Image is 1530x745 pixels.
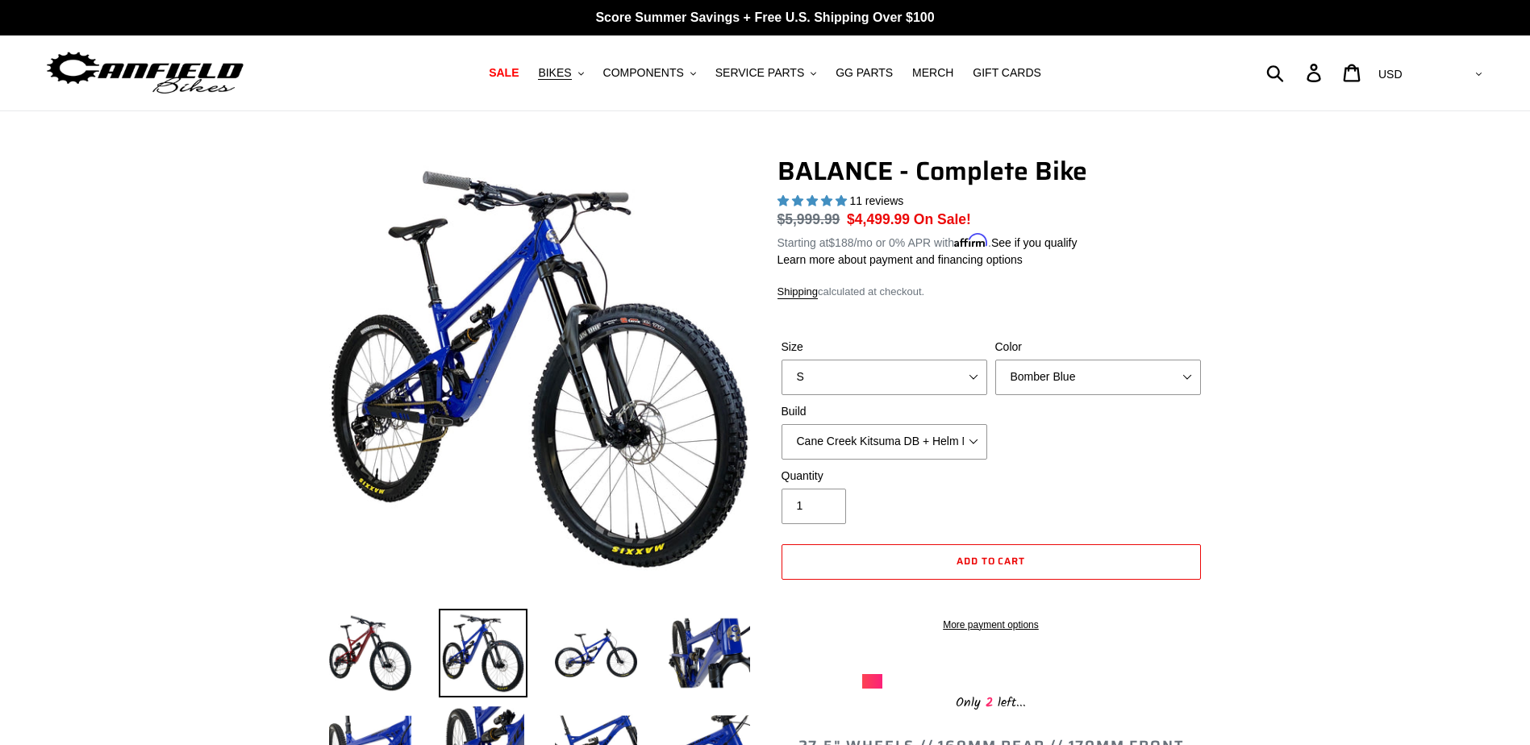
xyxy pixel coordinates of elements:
button: Add to cart [782,544,1201,580]
button: SERVICE PARTS [707,62,824,84]
button: COMPONENTS [595,62,704,84]
s: $5,999.99 [778,211,840,227]
a: See if you qualify - Learn more about Affirm Financing (opens in modal) [991,236,1078,249]
label: Size [782,339,987,356]
a: More payment options [782,618,1201,632]
p: Starting at /mo or 0% APR with . [778,231,1078,252]
img: Load image into Gallery viewer, BALANCE - Complete Bike [326,609,415,697]
span: Add to cart [957,553,1026,568]
input: Search [1275,55,1316,90]
h1: BALANCE - Complete Bike [778,156,1205,186]
a: Shipping [778,285,819,299]
span: MERCH [912,66,953,80]
div: calculated at checkout. [778,284,1205,300]
span: SALE [489,66,519,80]
span: $188 [828,236,853,249]
a: GG PARTS [828,62,901,84]
span: 2 [981,693,998,713]
a: GIFT CARDS [965,62,1049,84]
a: SALE [481,62,527,84]
span: $4,499.99 [847,211,910,227]
a: Learn more about payment and financing options [778,253,1023,266]
button: BIKES [530,62,591,84]
div: Only left... [862,689,1120,714]
img: Load image into Gallery viewer, BALANCE - Complete Bike [665,609,753,697]
span: 5.00 stars [778,194,850,207]
span: COMPONENTS [603,66,684,80]
span: SERVICE PARTS [715,66,804,80]
a: MERCH [904,62,961,84]
span: 11 reviews [849,194,903,207]
img: Load image into Gallery viewer, BALANCE - Complete Bike [439,609,527,697]
label: Color [995,339,1201,356]
span: BIKES [538,66,571,80]
span: Affirm [954,234,988,248]
span: GIFT CARDS [973,66,1041,80]
img: Load image into Gallery viewer, BALANCE - Complete Bike [552,609,640,697]
span: On Sale! [914,209,971,230]
label: Quantity [782,468,987,485]
label: Build [782,403,987,420]
img: Canfield Bikes [44,48,246,98]
span: GG PARTS [836,66,893,80]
